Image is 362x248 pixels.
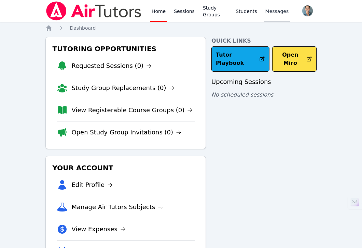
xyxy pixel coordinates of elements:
span: No scheduled sessions [211,91,273,98]
button: Open Miro [272,46,317,72]
h3: Upcoming Sessions [211,77,317,87]
a: Edit Profile [72,180,113,190]
h3: Your Account [51,162,200,174]
h4: Quick Links [211,37,317,45]
a: Dashboard [70,25,96,31]
a: Manage Air Tutors Subjects [72,202,164,212]
img: Air Tutors [45,1,142,20]
a: Tutor Playbook [211,46,269,72]
a: Requested Sessions (0) [72,61,152,71]
h3: Tutoring Opportunities [51,43,200,55]
a: Study Group Replacements (0) [72,83,175,93]
a: View Registerable Course Groups (0) [72,105,193,115]
a: Open Study Group Invitations (0) [72,128,182,137]
a: View Expenses [72,224,126,234]
nav: Breadcrumb [45,25,317,31]
span: Messages [265,8,289,15]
